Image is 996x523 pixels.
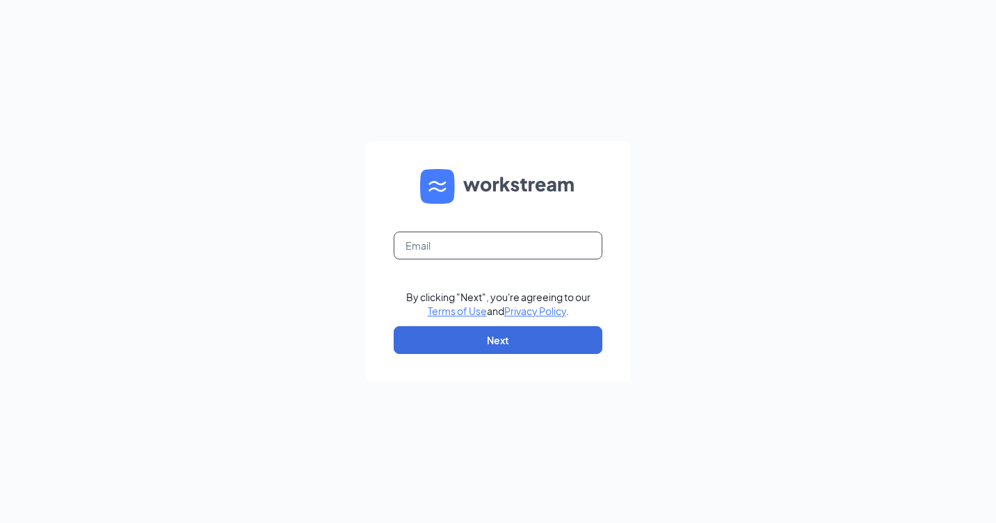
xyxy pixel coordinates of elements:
a: Terms of Use [428,305,487,317]
input: Email [394,232,602,259]
img: WS logo and Workstream text [420,169,576,204]
a: Privacy Policy [504,305,566,317]
button: Next [394,326,602,354]
div: By clicking "Next", you're agreeing to our and . [406,290,591,318]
